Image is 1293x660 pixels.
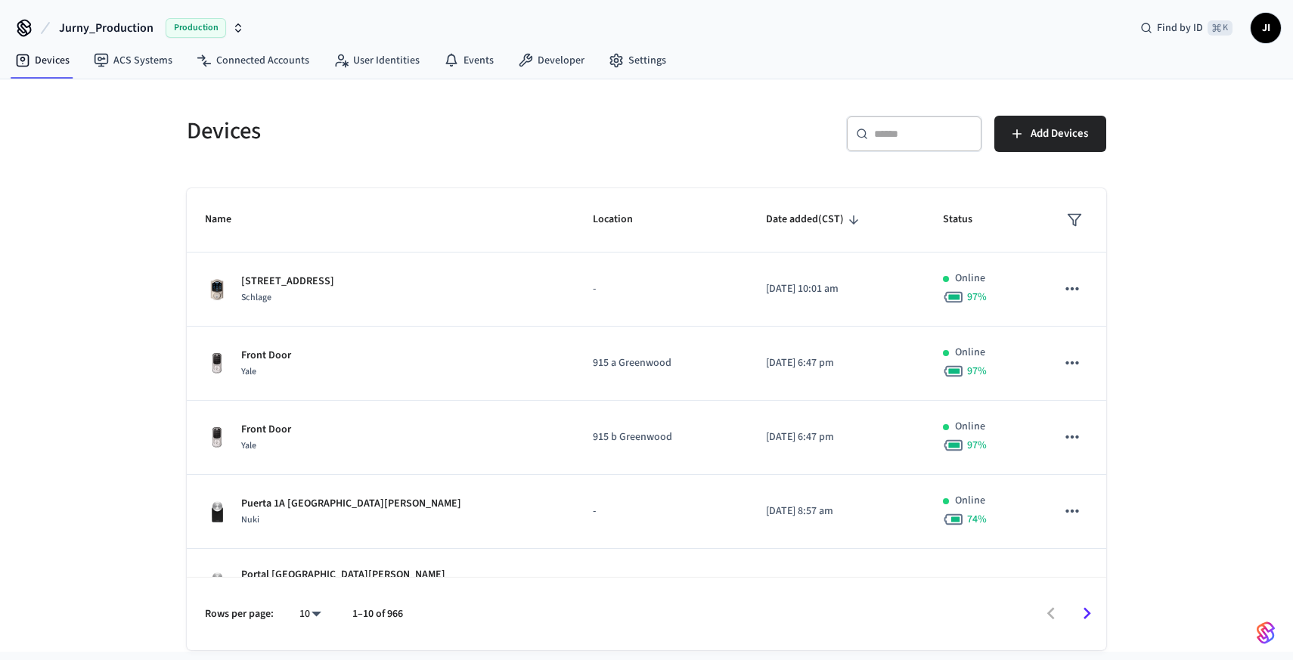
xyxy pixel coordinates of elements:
h5: Devices [187,116,637,147]
p: Online [955,345,985,361]
p: [DATE] 8:57 am [766,504,907,519]
p: [DATE] 8:57 am [766,575,907,591]
img: Yale Assure Touchscreen Wifi Smart Lock, Satin Nickel, Front [205,352,229,376]
p: Front Door [241,348,291,364]
span: Find by ID [1157,20,1203,36]
button: Add Devices [994,116,1106,152]
span: 97 % [967,438,987,453]
a: Developer [506,47,597,74]
span: Nuki [241,513,259,526]
a: Events [432,47,506,74]
a: Settings [597,47,678,74]
img: Yale Assure Touchscreen Wifi Smart Lock, Satin Nickel, Front [205,426,229,450]
span: Location [593,208,653,231]
p: Online [955,575,985,591]
div: 10 [292,603,328,625]
p: 915 b Greenwood [593,429,730,445]
button: JI [1251,13,1281,43]
span: Date added(CST) [766,208,864,231]
p: - [593,575,730,591]
a: User Identities [321,47,432,74]
span: Status [943,208,992,231]
p: Rows per page: [205,606,274,622]
span: Jurny_Production [59,19,153,37]
p: 915 a Greenwood [593,355,730,371]
p: 1–10 of 966 [352,606,403,622]
p: Online [955,493,985,509]
a: ACS Systems [82,47,184,74]
p: - [593,281,730,297]
img: Nuki Smart Lock 3.0 Pro Black, Front [205,500,229,524]
span: 97 % [967,364,987,379]
span: Schlage [241,291,271,304]
p: Online [955,271,985,287]
p: [STREET_ADDRESS] [241,274,334,290]
div: Find by ID⌘ K [1128,14,1245,42]
p: Portal [GEOGRAPHIC_DATA][PERSON_NAME] [241,567,445,583]
p: [DATE] 6:47 pm [766,355,907,371]
span: Yale [241,439,256,452]
p: [DATE] 6:47 pm [766,429,907,445]
img: Schlage Sense Smart Deadbolt with Camelot Trim, Front [205,277,229,302]
span: JI [1252,14,1279,42]
p: Front Door [241,422,291,438]
img: Nuki Smart Lock 3.0 Pro Black, Front [205,571,229,595]
p: Puerta 1A [GEOGRAPHIC_DATA][PERSON_NAME] [241,496,461,512]
span: 97 % [967,290,987,305]
a: Devices [3,47,82,74]
span: Production [166,18,226,38]
span: Name [205,208,251,231]
p: Online [955,419,985,435]
span: ⌘ K [1208,20,1233,36]
p: [DATE] 10:01 am [766,281,907,297]
span: Yale [241,365,256,378]
a: Connected Accounts [184,47,321,74]
span: 74 % [967,512,987,527]
img: SeamLogoGradient.69752ec5.svg [1257,621,1275,645]
span: Add Devices [1031,124,1088,144]
button: Go to next page [1069,596,1105,631]
p: - [593,504,730,519]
